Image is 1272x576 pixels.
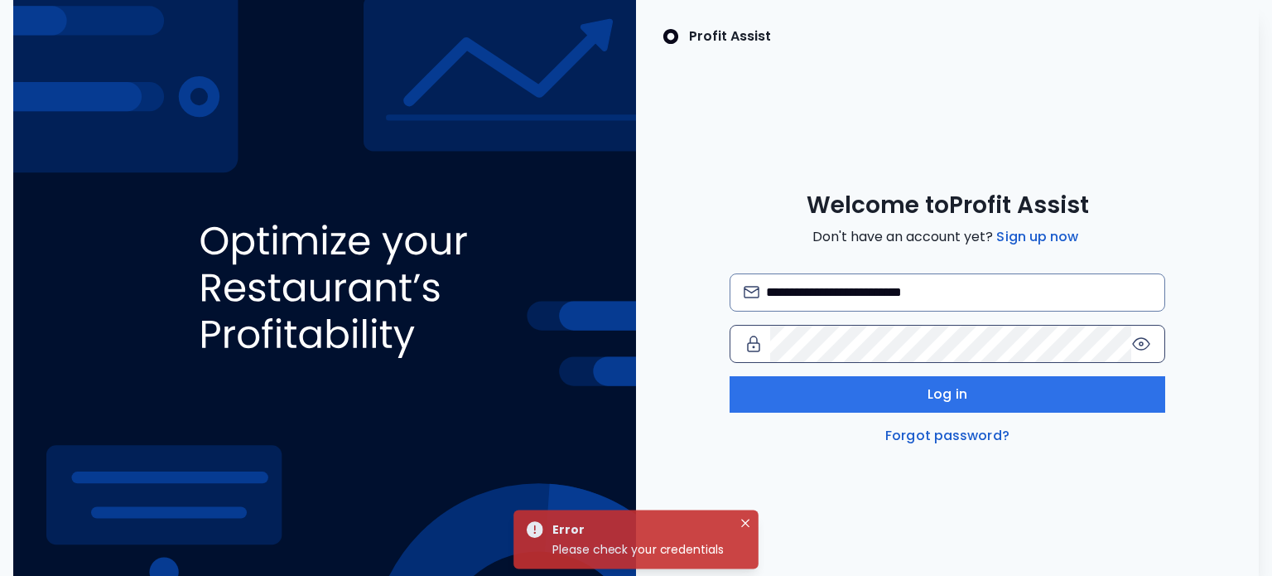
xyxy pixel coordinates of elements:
p: Profit Assist [689,27,771,46]
a: Forgot password? [882,426,1013,446]
button: Log in [730,376,1166,413]
span: Welcome to Profit Assist [807,191,1089,220]
img: SpotOn Logo [662,27,679,46]
div: Please check your credentials [552,540,732,559]
span: Log in [927,385,967,404]
img: email [744,286,759,298]
a: Sign up now [993,227,1082,247]
div: Error [552,520,725,540]
button: Close [735,513,755,533]
span: Don't have an account yet? [812,227,1082,247]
